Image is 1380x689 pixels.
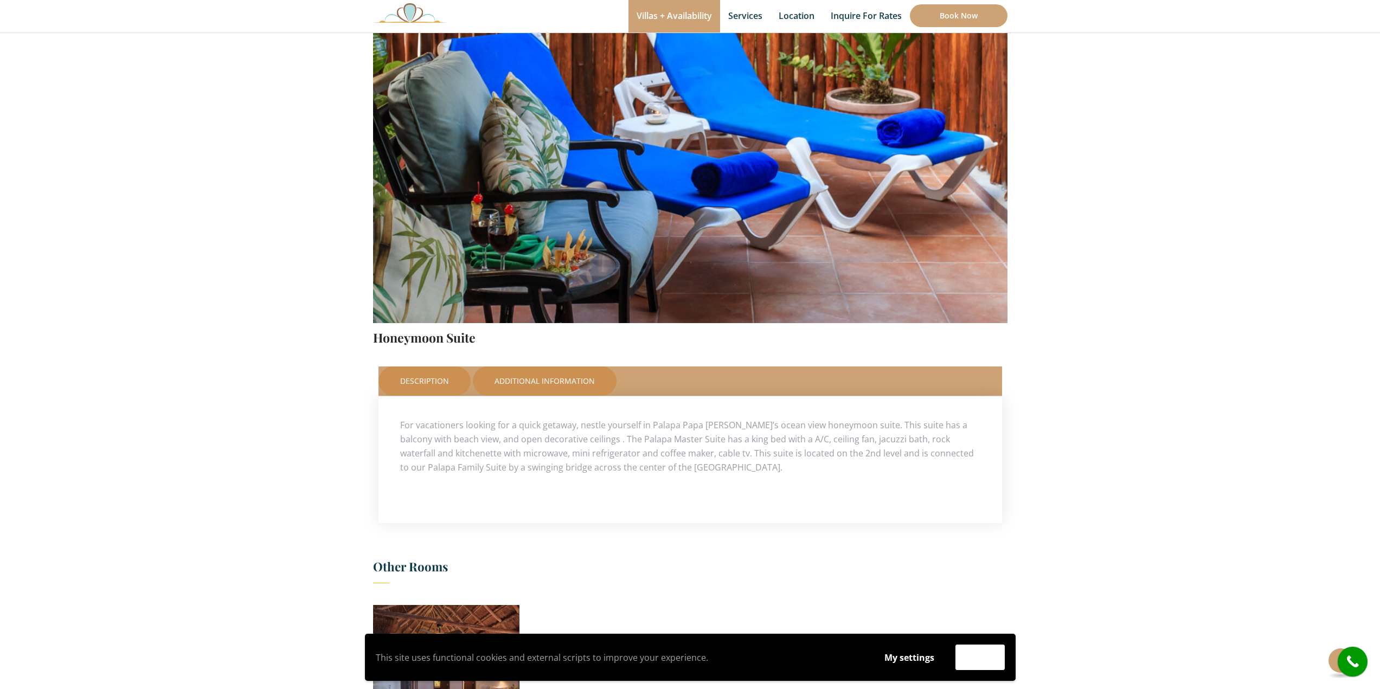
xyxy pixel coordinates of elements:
button: Accept [955,645,1005,670]
a: Additional Information [473,366,617,396]
a: Description [378,366,471,396]
button: My settings [874,645,945,670]
p: For vacationers looking for a quick getaway, nestle yourself in Palapa Papa [PERSON_NAME]’s ocean... [400,418,980,474]
p: This site uses functional cookies and external scripts to improve your experience. [376,649,863,666]
h3: Other Rooms [373,556,1007,583]
a: Honeymoon Suite [373,329,476,346]
a: call [1338,647,1368,677]
i: call [1340,649,1365,674]
a: Book Now [910,4,1007,27]
img: Awesome Logo [373,3,447,23]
